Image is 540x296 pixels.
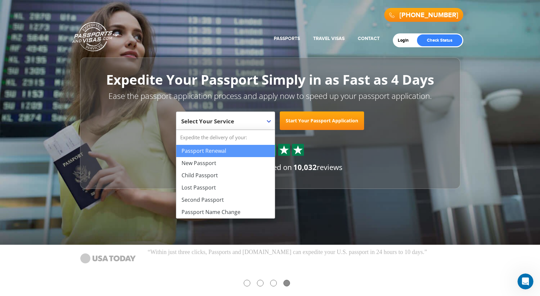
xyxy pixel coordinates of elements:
li: Passport Renewal [176,145,275,157]
li: Expedite the delivery of your: [176,130,275,218]
strong: Expedite the delivery of your: [176,130,275,145]
a: Start Your Passport Application [280,111,364,130]
a: Login [398,38,413,43]
span: Select Your Service [176,111,275,130]
img: Sprite St [279,145,289,155]
p: Ease the passport application process and apply now to speed up your passport application. [95,90,445,102]
h1: Expedite Your Passport Simply in as Fast as 4 Days [95,72,445,87]
li: Child Passport [176,169,275,182]
a: Passports & [DOMAIN_NAME] [72,22,119,52]
a: [PHONE_NUMBER] [399,11,458,19]
li: Passport Name Change [176,206,275,218]
span: reviews [293,162,342,172]
span: Select Your Service [181,117,234,125]
li: New Passport [176,157,275,169]
img: Sprite St [293,145,303,155]
img: USA-Today [75,248,141,269]
a: Passports [274,36,300,41]
span: Select Your Service [181,114,268,133]
span: based on [261,162,292,172]
li: Second Passport [176,194,275,206]
p: “Within just three clicks, Passports and [DOMAIN_NAME] can expedite your U.S. passport in 24 hour... [148,248,465,257]
a: Contact [358,36,380,41]
a: Check Status [417,34,462,46]
a: Travel Visas [313,36,345,41]
li: Lost Passport [176,182,275,194]
strong: 10,032 [293,162,317,172]
iframe: Intercom live chat [518,274,533,289]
